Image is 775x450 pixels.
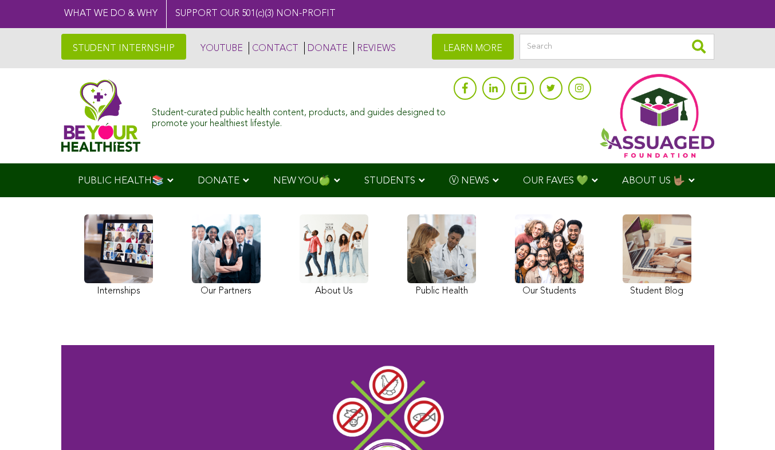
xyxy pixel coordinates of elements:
[152,102,447,130] div: Student-curated public health content, products, and guides designed to promote your healthiest l...
[61,163,714,197] div: Navigation Menu
[61,79,141,152] img: Assuaged
[78,176,164,186] span: PUBLIC HEALTH📚
[249,42,298,54] a: CONTACT
[520,34,714,60] input: Search
[364,176,415,186] span: STUDENTS
[523,176,588,186] span: OUR FAVES 💚
[518,83,526,94] img: glassdoor
[718,395,775,450] iframe: Chat Widget
[353,42,396,54] a: REVIEWS
[449,176,489,186] span: Ⓥ NEWS
[304,42,348,54] a: DONATE
[273,176,331,186] span: NEW YOU🍏
[432,34,514,60] a: LEARN MORE
[198,176,239,186] span: DONATE
[622,176,685,186] span: ABOUT US 🤟🏽
[61,34,186,60] a: STUDENT INTERNSHIP
[600,74,714,158] img: Assuaged App
[198,42,243,54] a: YOUTUBE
